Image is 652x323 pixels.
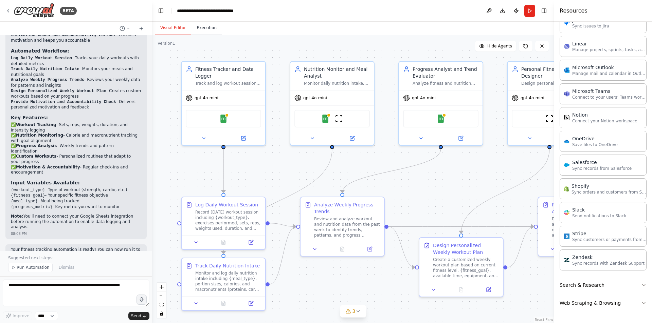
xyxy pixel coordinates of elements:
p: Connect your Notion workspace [572,118,637,124]
p: Sync issues to Jira [572,23,609,29]
div: Design Personalized Weekly Workout PlanCreate a customized weekly workout plan based on current f... [419,237,504,297]
div: Personal Fitness Routine Designer [521,66,587,79]
code: Track Daily Nutrition Intake [11,67,79,72]
img: Shopify [564,186,569,191]
g: Edge from 66027a07-f3a2-44af-b7ff-174341a278b3 to 1904c51c-5732-4ccb-90b5-285251a3e4ce [339,149,444,193]
img: Google Sheets [437,115,445,123]
button: No output available [209,238,238,246]
span: gpt-4o-mini [521,95,544,101]
div: Linear [572,40,647,47]
span: 3 [352,308,356,315]
span: Send [131,313,141,319]
g: Edge from e68399c8-cd56-4504-8103-a601cb1e8d84 to 8923800b-86ea-4309-b15c-4c8f32f7dfad [220,149,336,254]
div: Progress Analyst and Trend EvaluatorAnalyze fitness and nutrition data trends over time, identify... [398,61,483,146]
li: - Meal being tracked [11,199,141,204]
g: Edge from 8923800b-86ea-4309-b15c-4c8f32f7dfad to 1904c51c-5732-4ccb-90b5-285251a3e4ce [270,223,296,288]
div: Nutrition Monitor and Meal Analyst [304,66,370,79]
h3: Key Features: [11,114,141,121]
li: - Key metric you want to monitor [11,204,141,210]
button: Web Scraping & Browsing [560,294,647,312]
div: Personal Fitness Routine DesignerDesign personalized fitness routines based on {fitness_goal}, cu... [507,61,592,146]
img: Microsoft Teams [564,91,569,97]
button: Run Automation [8,263,53,272]
strong: Progress Analysis [16,143,57,148]
p: Connect to your users’ Teams workspaces [572,95,647,100]
nav: breadcrumb [177,7,248,14]
code: Design Personalized Weekly Workout Plan [11,89,106,94]
button: Open in side panel [441,134,480,142]
button: Open in side panel [239,238,262,246]
g: Edge from 3cecffc3-b5fa-49af-87e4-16889d1aa0b0 to 1904c51c-5732-4ccb-90b5-285251a3e4ce [270,220,296,230]
button: Visual Editor [155,21,191,35]
button: Open in side panel [333,134,371,142]
button: zoom in [157,283,166,291]
span: gpt-4o-mini [195,95,218,101]
p: Suggested next steps: [8,255,144,261]
img: OneDrive [564,139,569,144]
span: Dismiss [59,265,74,270]
div: Design personalized fitness routines based on {fitness_goal}, current fitness level, available eq... [521,81,587,86]
button: Click to speak your automation idea [137,295,147,305]
div: Provide Motivation and Accountability CheckDeliver personalized motivation and accountability bas... [538,197,622,257]
button: Dismiss [55,263,78,272]
li: - Tracks your daily workouts with detailed metrics [11,56,141,66]
span: gpt-4o-mini [303,95,327,101]
img: Stripe [564,234,569,239]
div: Monitor daily nutrition intake, track calories, macronutrients, and meal composition. Analyze {me... [304,81,370,86]
a: React Flow attribution [535,318,553,322]
span: Run Automation [17,265,50,270]
button: Open in side panel [358,245,381,253]
button: Search & Research [560,276,647,294]
div: Fitness Tracker and Data Logger [195,66,261,79]
button: 3 [340,305,366,318]
img: Logo [14,3,54,18]
g: Edge from 617a5833-528b-4be4-87c1-c273aa1b82bb to 3cecffc3-b5fa-49af-87e4-16889d1aa0b0 [220,148,227,193]
img: ScrapeWebsiteTool [335,115,343,123]
div: Salesforce [572,159,632,166]
button: Open in side panel [224,134,262,142]
div: Stripe [572,230,647,237]
h3: Automated Workflow: [11,47,141,54]
p: Sync records from Salesforce [572,166,632,171]
h4: Resources [560,7,587,15]
code: {workout_type} [11,188,45,193]
button: toggle interactivity [157,309,166,318]
span: Improve [13,313,29,319]
button: Switch to previous chat [117,24,133,33]
li: - Delivers personalized motivation and feedback [11,99,141,110]
code: Motivation Coach and Accountability Partner [11,33,116,38]
div: Analyze fitness and nutrition data trends over time, identify patterns in {progress_metric}, eval... [413,81,478,86]
div: Microsoft Teams [572,88,647,95]
button: Execution [191,21,222,35]
p: Send notifications to Slack [572,213,626,219]
div: Microsoft Outlook [572,64,647,71]
p: Sync orders and customers from Shopify [572,189,646,195]
button: zoom out [157,291,166,300]
code: Provide Motivation and Accountability Check [11,100,116,104]
span: gpt-4o-mini [412,95,436,101]
div: Analyze Weekly Progress Trends [314,201,380,215]
li: - Your specific fitness objective [11,193,141,199]
li: - Monitors your meals and nutritional goals [11,66,141,77]
g: Edge from 7ca032d6-189b-4b95-895a-202e08b8a105 to 829303a3-9535-47d6-b282-61dbd25f1a6c [507,223,534,271]
div: Slack [572,206,626,213]
p: Save files to OneDrive [572,142,618,147]
div: Nutrition Monitor and Meal AnalystMonitor daily nutrition intake, track calories, macronutrients,... [290,61,375,146]
div: Track Daily Nutrition Intake [195,262,260,269]
div: Notion [572,112,637,118]
img: Linear [564,44,569,49]
button: Start a new chat [136,24,147,33]
code: {progress_metric} [11,205,52,209]
button: Hide right sidebar [539,6,549,16]
div: Create a customized weekly workout plan based on current fitness level, {fitness_goal}, available... [433,257,499,279]
div: Zendesk [572,254,645,261]
img: Microsoft Outlook [564,67,569,73]
img: Salesforce [564,162,569,168]
img: Google Sheets [321,115,329,123]
button: Hide Agents [475,41,516,52]
button: No output available [328,245,357,253]
h3: Input Variables Available: [11,179,141,186]
button: Hide left sidebar [156,6,166,16]
div: Review and analyze workout and nutrition data from the past week to identify trends, patterns, an... [314,216,380,238]
img: Google Sheets [219,115,228,123]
